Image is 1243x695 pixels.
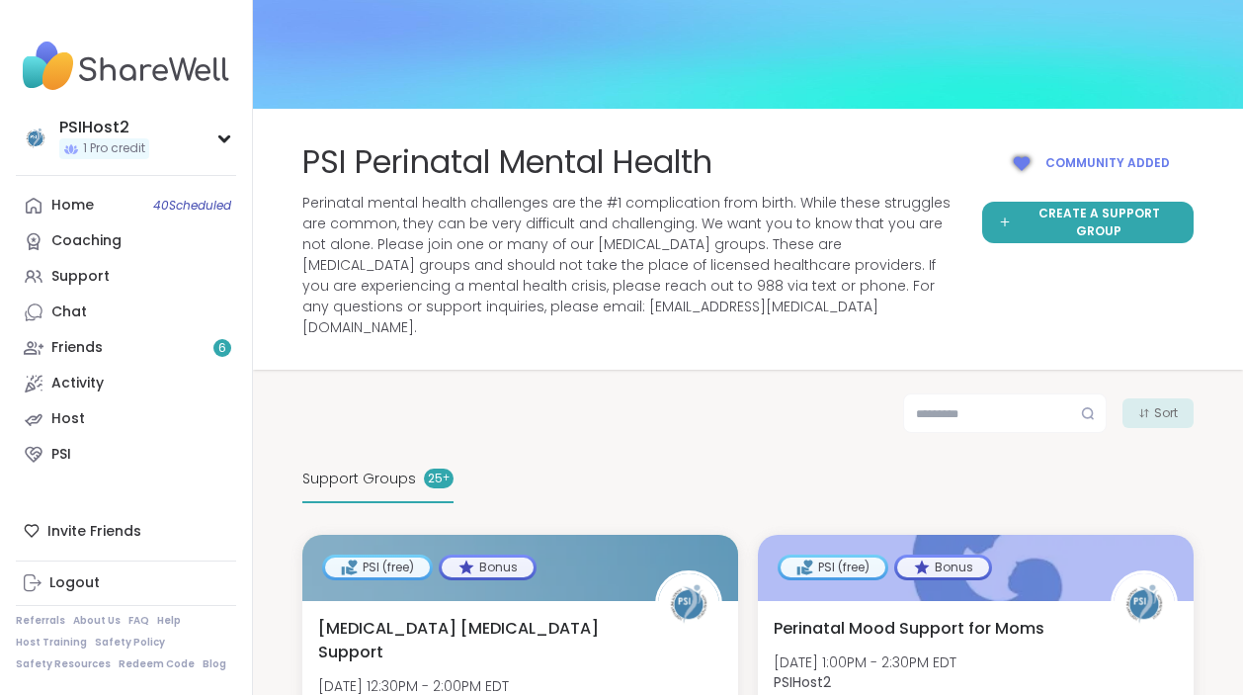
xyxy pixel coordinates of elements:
[774,652,956,672] span: [DATE] 1:00PM - 2:30PM EDT
[51,267,110,287] div: Support
[59,117,149,138] div: PSIHost2
[16,330,236,366] a: Friends6
[16,188,236,223] a: Home40Scheduled
[1045,154,1170,172] span: Community added
[218,340,226,357] span: 6
[302,469,416,489] span: Support Groups
[16,657,111,671] a: Safety Resources
[119,657,195,671] a: Redeem Code
[658,573,719,635] img: PSIHost2
[51,374,104,393] div: Activity
[157,614,181,628] a: Help
[51,303,87,322] div: Chat
[203,657,226,671] a: Blog
[1114,573,1175,635] img: PSIHost2
[49,573,100,593] div: Logout
[83,140,145,157] span: 1 Pro credit
[16,401,236,437] a: Host
[16,636,87,650] a: Host Training
[16,437,236,473] a: PSI
[51,338,103,358] div: Friends
[16,513,236,549] div: Invite Friends
[128,614,149,628] a: FAQ
[51,231,122,251] div: Coaching
[302,140,712,185] span: PSI Perinatal Mental Health
[16,366,236,401] a: Activity
[16,259,236,295] a: Support
[443,470,450,487] pre: +
[16,295,236,330] a: Chat
[51,445,71,465] div: PSI
[897,558,989,577] div: Bonus
[16,223,236,259] a: Coaching
[153,198,231,214] span: 40 Scheduled
[73,614,121,628] a: About Us
[781,558,885,577] div: PSI (free)
[424,469,454,488] div: 25
[442,558,534,577] div: Bonus
[51,409,85,429] div: Host
[982,140,1194,186] button: Community added
[16,565,236,601] a: Logout
[1154,404,1178,422] span: Sort
[16,614,65,628] a: Referrals
[774,617,1044,641] span: Perinatal Mood Support for Moms
[16,32,236,101] img: ShareWell Nav Logo
[982,202,1194,243] a: Create a support group
[20,123,51,154] img: PSIHost2
[95,636,165,650] a: Safety Policy
[302,193,958,338] span: Perinatal mental health challenges are the #1 complication from birth. While these struggles are ...
[1020,205,1178,240] span: Create a support group
[318,617,633,664] span: [MEDICAL_DATA] [MEDICAL_DATA] Support
[51,196,94,216] div: Home
[774,672,831,692] b: PSIHost2
[325,558,430,577] div: PSI (free)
